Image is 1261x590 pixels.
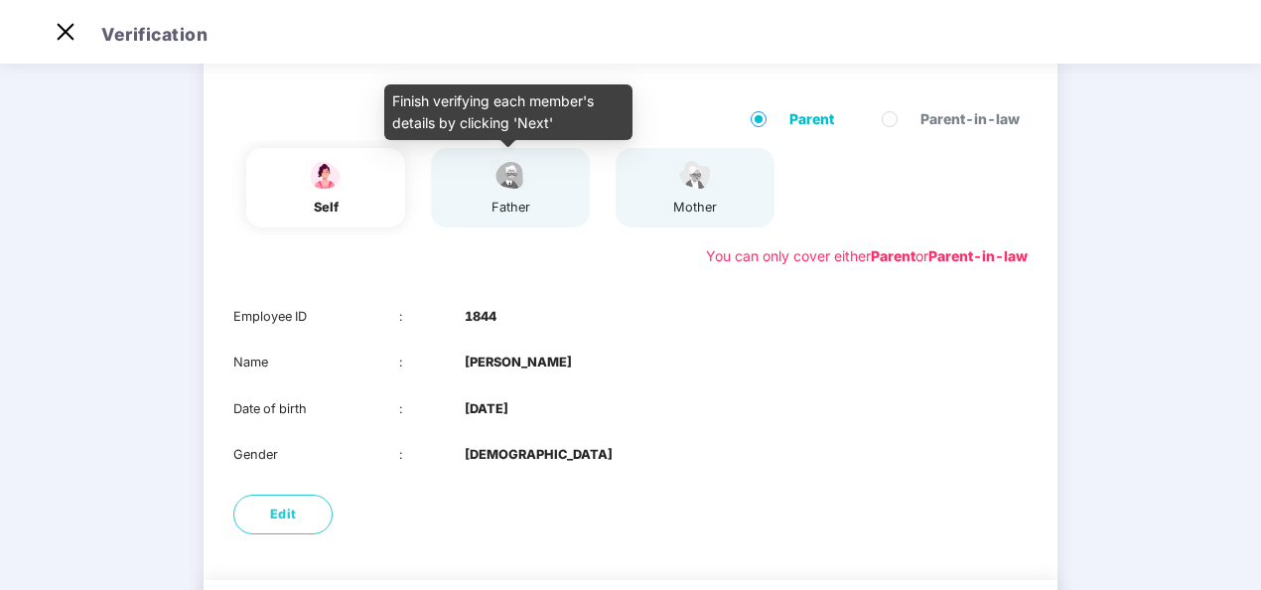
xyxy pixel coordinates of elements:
[670,198,720,218] div: mother
[301,198,350,218] div: self
[465,445,613,465] b: [DEMOGRAPHIC_DATA]
[670,158,720,193] img: svg+xml;base64,PHN2ZyB4bWxucz0iaHR0cDovL3d3dy53My5vcmcvMjAwMC9zdmciIHdpZHRoPSI1NCIgaGVpZ2h0PSIzOC...
[233,353,399,372] div: Name
[706,245,1028,267] div: You can only cover either or
[465,307,496,327] b: 1844
[399,445,466,465] div: :
[486,198,535,218] div: father
[399,307,466,327] div: :
[301,158,350,193] img: svg+xml;base64,PHN2ZyBpZD0iU3BvdXNlX2ljb24iIHhtbG5zPSJodHRwOi8vd3d3LnczLm9yZy8yMDAwL3N2ZyIgd2lkdG...
[384,84,632,140] div: Finish verifying each member's details by clicking 'Next'
[928,247,1028,264] b: Parent-in-law
[912,108,1028,130] span: Parent-in-law
[399,353,466,372] div: :
[871,247,915,264] b: Parent
[233,399,399,419] div: Date of birth
[465,399,508,419] b: [DATE]
[233,307,399,327] div: Employee ID
[486,158,535,193] img: svg+xml;base64,PHN2ZyBpZD0iRmF0aGVyX2ljb24iIHhtbG5zPSJodHRwOi8vd3d3LnczLm9yZy8yMDAwL3N2ZyIgeG1sbn...
[270,505,297,524] span: Edit
[399,399,466,419] div: :
[781,108,842,130] span: Parent
[233,495,333,534] button: Edit
[233,445,399,465] div: Gender
[465,353,572,372] b: [PERSON_NAME]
